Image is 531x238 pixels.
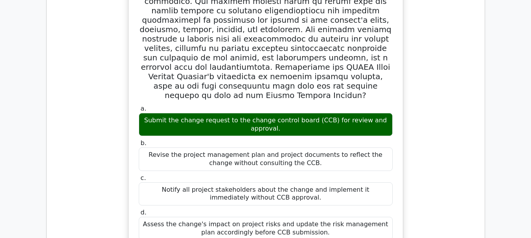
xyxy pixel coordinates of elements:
span: d. [141,209,147,216]
div: Notify all project stakeholders about the change and implement it immediately without CCB approval. [139,182,393,206]
span: a. [141,105,147,112]
span: c. [141,174,146,182]
span: b. [141,139,147,147]
div: Submit the change request to the change control board (CCB) for review and approval. [139,113,393,136]
div: Revise the project management plan and project documents to reflect the change without consulting... [139,147,393,171]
